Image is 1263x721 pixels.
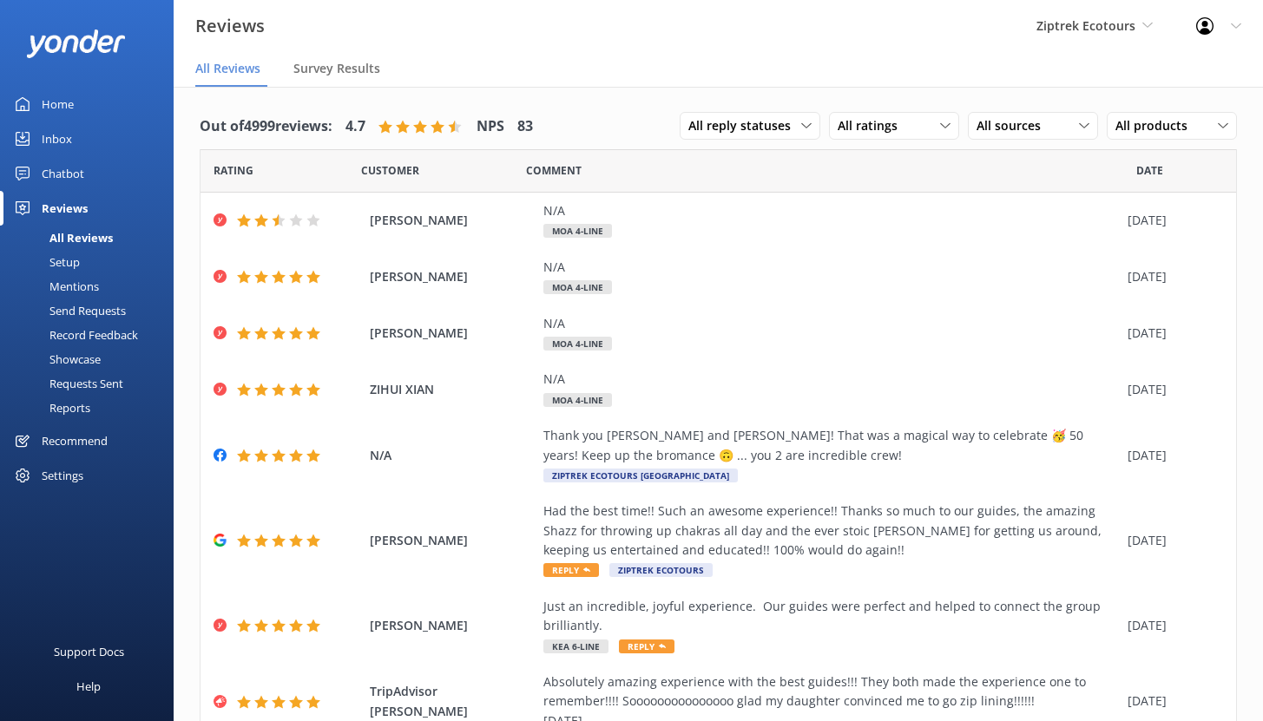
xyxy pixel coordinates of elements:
[42,121,72,156] div: Inbox
[1128,380,1214,399] div: [DATE]
[1115,116,1198,135] span: All products
[838,116,908,135] span: All ratings
[370,267,535,286] span: [PERSON_NAME]
[370,324,535,343] span: [PERSON_NAME]
[543,563,599,577] span: Reply
[543,469,738,482] span: Ziptrek Ecotours [GEOGRAPHIC_DATA]
[977,116,1051,135] span: All sources
[42,191,88,226] div: Reviews
[370,380,535,399] span: ZIHUI XIAN
[543,639,608,653] span: Kea 6-Line
[214,162,253,179] span: Date
[195,60,260,77] span: All Reviews
[370,446,535,465] span: N/A
[370,682,535,721] span: TripAdvisor [PERSON_NAME]
[609,563,713,577] span: Ziptrek Ecotours
[543,501,1119,560] div: Had the best time!! Such an awesome experience!! Thanks so much to our guides, the amazing Shazz ...
[10,226,113,250] div: All Reviews
[1136,162,1163,179] span: Date
[543,314,1119,333] div: N/A
[293,60,380,77] span: Survey Results
[345,115,365,138] h4: 4.7
[619,639,674,653] span: Reply
[543,370,1119,389] div: N/A
[543,280,612,294] span: Moa 4-Line
[543,201,1119,220] div: N/A
[10,274,174,298] a: Mentions
[526,162,582,179] span: Question
[10,323,138,347] div: Record Feedback
[10,250,174,274] a: Setup
[517,115,533,138] h4: 83
[543,337,612,351] span: Moa 4-Line
[10,298,126,323] div: Send Requests
[10,347,174,371] a: Showcase
[10,371,174,396] a: Requests Sent
[42,423,108,458] div: Recommend
[370,211,535,230] span: [PERSON_NAME]
[361,162,419,179] span: Date
[10,250,80,274] div: Setup
[10,226,174,250] a: All Reviews
[1128,211,1214,230] div: [DATE]
[543,426,1119,465] div: Thank you [PERSON_NAME] and [PERSON_NAME]! That was a magical way to celebrate 🥳 50 years! Keep u...
[543,597,1119,636] div: Just an incredible, joyful experience. Our guides were perfect and helped to connect the group br...
[1128,324,1214,343] div: [DATE]
[1128,267,1214,286] div: [DATE]
[10,274,99,298] div: Mentions
[1128,531,1214,550] div: [DATE]
[195,12,265,40] h3: Reviews
[1128,692,1214,711] div: [DATE]
[42,87,74,121] div: Home
[543,258,1119,277] div: N/A
[10,396,174,420] a: Reports
[26,29,126,58] img: yonder-white-logo.png
[688,116,801,135] span: All reply statuses
[543,393,612,407] span: Moa 4-Line
[200,115,332,138] h4: Out of 4999 reviews:
[10,396,90,420] div: Reports
[42,156,84,191] div: Chatbot
[477,115,504,138] h4: NPS
[1036,17,1135,34] span: Ziptrek Ecotours
[1128,446,1214,465] div: [DATE]
[10,298,174,323] a: Send Requests
[10,347,101,371] div: Showcase
[543,224,612,238] span: Moa 4-Line
[370,616,535,635] span: [PERSON_NAME]
[370,531,535,550] span: [PERSON_NAME]
[54,634,124,669] div: Support Docs
[76,669,101,704] div: Help
[42,458,83,493] div: Settings
[1128,616,1214,635] div: [DATE]
[10,371,123,396] div: Requests Sent
[10,323,174,347] a: Record Feedback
